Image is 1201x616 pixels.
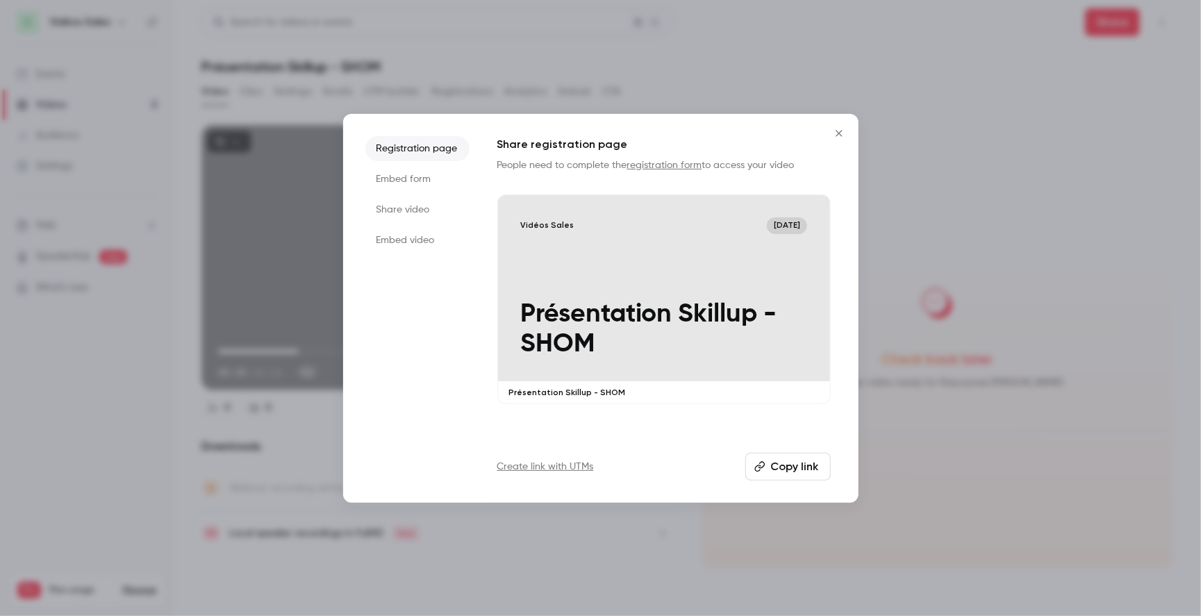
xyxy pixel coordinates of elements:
button: Copy link [745,453,831,481]
p: People need to complete the to access your video [497,158,831,172]
span: [DATE] [767,217,808,234]
li: Embed video [365,228,470,253]
p: Vidéos Sales [520,219,574,231]
p: Présentation Skillup - SHOM [520,299,808,360]
a: registration form [627,160,702,170]
a: Vidéos Sales[DATE]Présentation Skillup - SHOMPrésentation Skillup - SHOM [497,194,831,405]
li: Registration page [365,136,470,161]
li: Share video [365,197,470,222]
li: Embed form [365,167,470,192]
button: Close [825,119,853,147]
a: Create link with UTMs [497,460,594,474]
p: Présentation Skillup - SHOM [509,387,819,398]
h1: Share registration page [497,136,831,153]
